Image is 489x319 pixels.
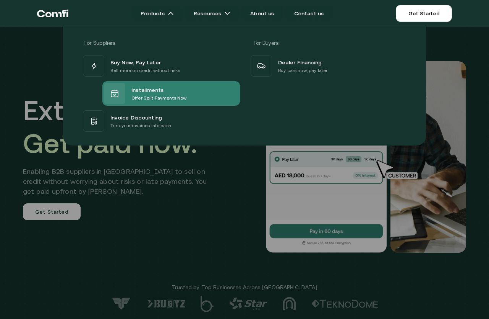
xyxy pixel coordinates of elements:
[396,5,452,22] a: Get Started
[185,6,240,21] a: Resourcesarrow icons
[110,67,180,74] p: Sell more on credit without risks
[278,67,327,74] p: Buy cars now, pay later
[131,85,164,94] span: Installments
[168,10,174,16] img: arrow icons
[110,57,161,67] span: Buy Now, Pay Later
[249,54,408,78] a: Dealer FinancingBuy cars now, pay later
[81,109,240,133] a: Invoice DiscountingTurn your invoices into cash
[110,113,162,122] span: Invoice Discounting
[224,10,230,16] img: arrow icons
[254,40,279,46] span: For Buyers
[81,78,240,109] a: InstallmentsOffer Split Payments Now
[241,6,283,21] a: About us
[285,6,333,21] a: Contact us
[81,54,240,78] a: Buy Now, Pay LaterSell more on credit without risks
[278,57,322,67] span: Dealer Financing
[84,40,115,46] span: For Suppliers
[131,94,186,102] p: Offer Split Payments Now
[37,2,68,25] a: Return to the top of the Comfi home page
[131,6,183,21] a: Productsarrow icons
[110,122,171,129] p: Turn your invoices into cash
